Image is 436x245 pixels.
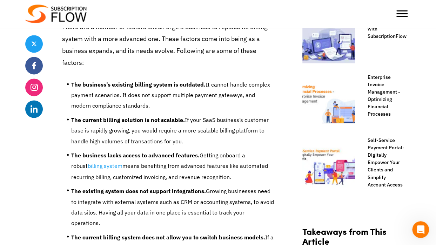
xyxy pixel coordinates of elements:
[302,74,355,126] img: enterprise invoice management
[71,187,206,194] strong: The existing system does not support integrations.
[302,137,355,189] img: self-service-payment-portal
[412,221,429,238] iframe: Intercom live chat
[71,150,274,185] li: Getting onboard a robust means benefiting from advanced features like automated recurring billing...
[302,11,355,63] img: fortnox invoice management
[71,81,206,88] strong: The business’s existing billing system is outdated.
[361,74,404,118] a: Enterprise Invoice Management - Optimizing Financial Processes
[71,116,185,123] strong: The current billing solution is not scalable.
[88,162,122,169] a: billing system
[71,152,200,159] strong: The business lacks access to advanced features.
[62,21,274,69] p: There are a number of factors which urge a business to replace its billing system with a more adv...
[71,79,274,115] li: It cannot handle complex payment scenarios. It does not support multiple payment gateways, and mo...
[361,137,404,188] a: Self-Service Payment Portal: Digitally Empower Your Clients and Simplify Account Access
[25,5,87,23] img: Subscriptionflow
[71,233,265,240] strong: The current billing system does not allow you to switch business models.
[396,11,408,17] button: Toggle Menu
[71,115,274,150] li: If your SaaS business’s customer base is rapidly growing, you would require a more scalable billi...
[71,185,274,232] li: Growing businesses need to integrate with external systems such as CRM or accounting systems, to ...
